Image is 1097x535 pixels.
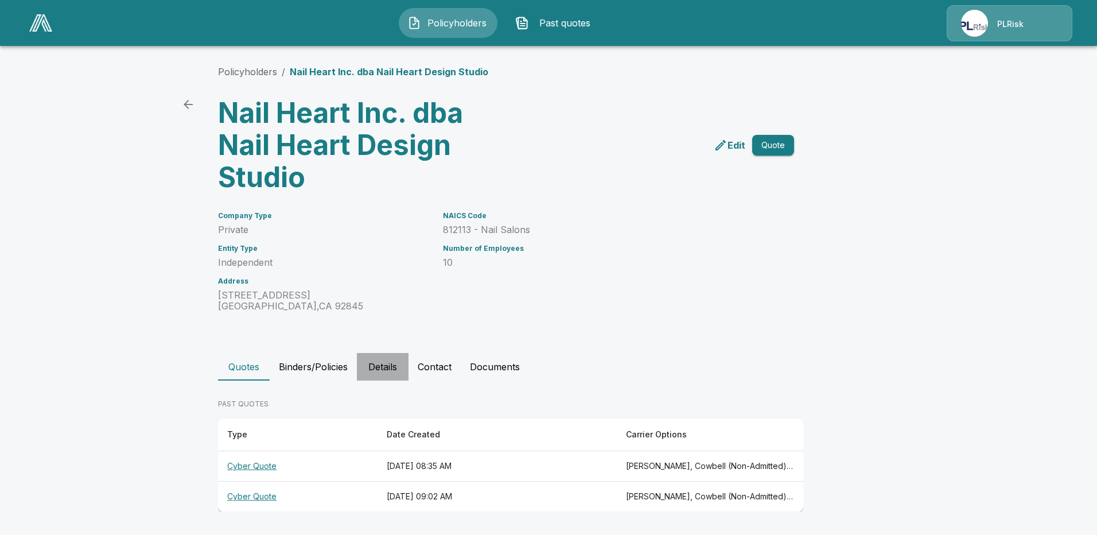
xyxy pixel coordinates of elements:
[378,451,617,482] th: [DATE] 08:35 AM
[290,65,488,79] p: Nail Heart Inc. dba Nail Heart Design Studio
[534,16,597,30] span: Past quotes
[752,135,794,156] button: Quote
[443,212,767,220] h6: NAICS Code
[218,277,429,285] h6: Address
[218,97,501,193] h3: Nail Heart Inc. dba Nail Heart Design Studio
[461,353,529,381] button: Documents
[378,418,617,451] th: Date Created
[997,18,1024,30] p: PLRisk
[426,16,489,30] span: Policyholders
[378,482,617,512] th: [DATE] 09:02 AM
[399,8,497,38] button: Policyholders IconPolicyholders
[218,418,803,511] table: responsive table
[443,224,767,235] p: 812113 - Nail Salons
[218,353,879,381] div: policyholder tabs
[617,482,803,512] th: Beazley, Cowbell (Non-Admitted), CFC (Admitted), CFC (Non-Admitted), At-Bay (Non-Admitted), Tokio...
[29,14,52,32] img: AA Logo
[218,245,429,253] h6: Entity Type
[282,65,285,79] li: /
[507,8,605,38] button: Past quotes IconPast quotes
[218,451,378,482] th: Cyber Quote
[617,451,803,482] th: Beazley, Cowbell (Non-Admitted), CFC (Admitted), CFC (Non-Admitted), At-Bay (Non-Admitted), Tokio...
[218,353,270,381] button: Quotes
[409,353,461,381] button: Contact
[218,418,378,451] th: Type
[218,482,378,512] th: Cyber Quote
[218,212,429,220] h6: Company Type
[443,245,767,253] h6: Number of Employees
[218,65,488,79] nav: breadcrumb
[961,10,988,37] img: Agency Icon
[407,16,421,30] img: Policyholders Icon
[728,138,745,152] p: Edit
[515,16,529,30] img: Past quotes Icon
[218,257,429,268] p: Independent
[218,66,277,77] a: Policyholders
[711,136,748,154] a: edit
[443,257,767,268] p: 10
[617,418,803,451] th: Carrier Options
[218,224,429,235] p: Private
[218,290,429,312] p: [STREET_ADDRESS] [GEOGRAPHIC_DATA] , CA 92845
[218,399,803,409] p: PAST QUOTES
[947,5,1072,41] a: Agency IconPLRisk
[177,93,200,116] a: back
[357,353,409,381] button: Details
[270,353,357,381] button: Binders/Policies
